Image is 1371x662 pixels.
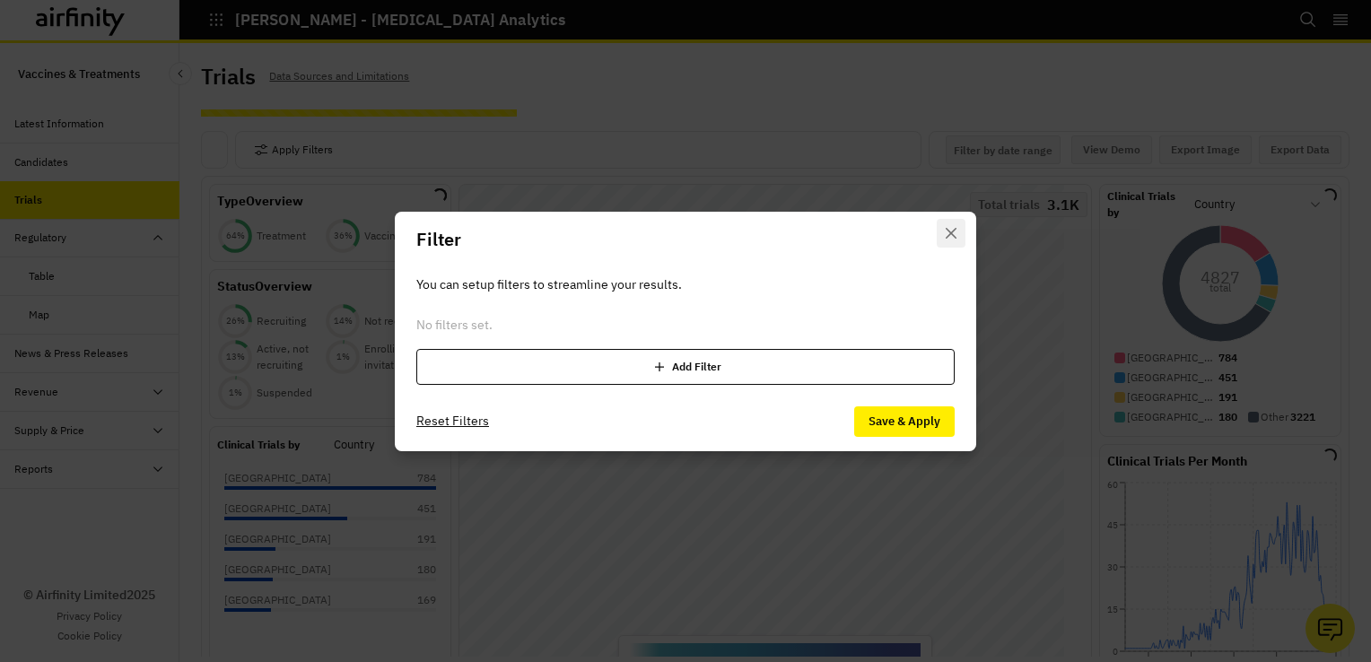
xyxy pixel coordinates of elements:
header: Filter [395,212,976,267]
div: Add Filter [416,349,955,385]
p: You can setup filters to streamline your results. [416,274,955,294]
div: No filters set. [416,316,955,335]
button: Reset Filters [416,407,489,436]
button: Save & Apply [854,406,955,437]
button: Close [937,219,965,248]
